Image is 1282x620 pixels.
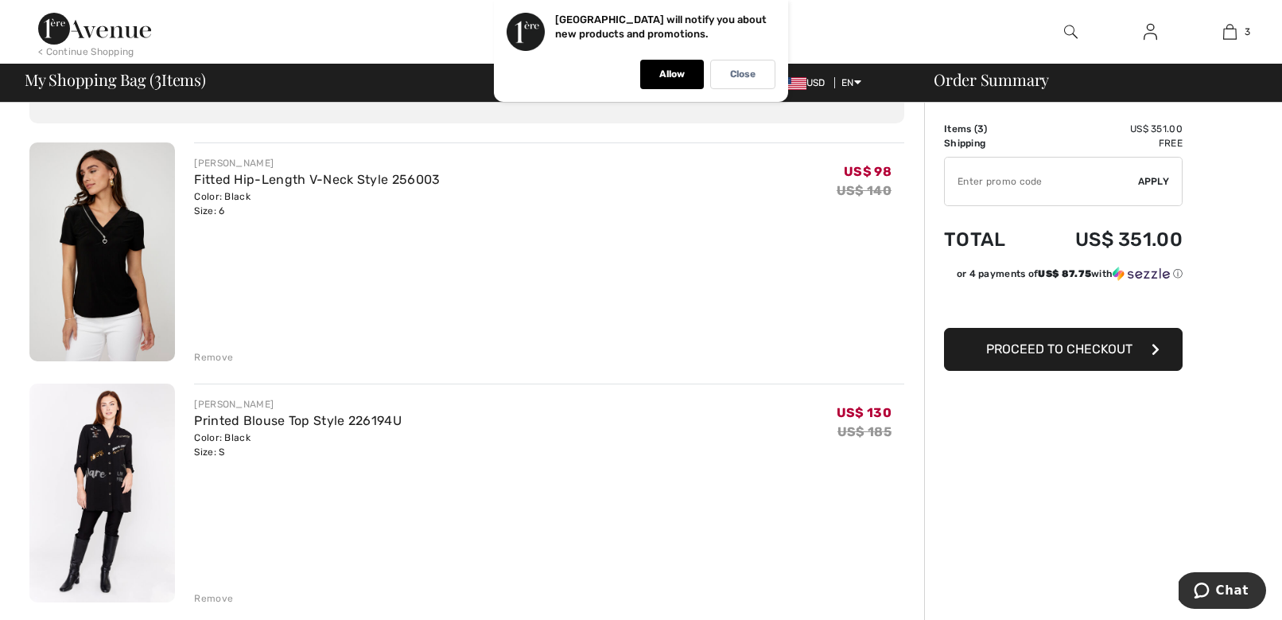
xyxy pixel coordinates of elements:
img: My Bag [1223,22,1237,41]
div: Color: Black Size: S [194,431,402,459]
a: Sign In [1131,22,1170,42]
span: Apply [1138,174,1170,189]
div: Color: Black Size: 6 [194,189,440,218]
img: 1ère Avenue [38,13,151,45]
div: [PERSON_NAME] [194,156,440,170]
img: Fitted Hip-Length V-Neck Style 256003 [29,142,175,361]
div: Remove [194,591,233,606]
iframe: PayPal-paypal [944,287,1183,322]
img: search the website [1064,22,1078,41]
span: US$ 87.75 [1038,268,1091,279]
p: Close [730,68,756,80]
span: US$ 130 [837,405,892,420]
td: Items ( ) [944,122,1031,136]
img: Sezzle [1113,267,1170,281]
td: Total [944,213,1031,267]
img: My Info [1144,22,1157,41]
span: USD [781,77,832,88]
a: Printed Blouse Top Style 226194U [194,413,402,428]
s: US$ 140 [837,183,892,198]
span: EN [841,77,861,88]
td: US$ 351.00 [1031,122,1183,136]
img: US Dollar [781,77,806,90]
s: US$ 185 [837,424,892,439]
div: Order Summary [915,72,1272,88]
div: or 4 payments ofUS$ 87.75withSezzle Click to learn more about Sezzle [944,267,1183,287]
span: 3 [1245,25,1250,39]
span: My Shopping Bag ( Items) [25,72,206,88]
span: 3 [154,68,161,88]
div: < Continue Shopping [38,45,134,59]
p: Allow [659,68,685,80]
a: 3 [1191,22,1268,41]
div: [PERSON_NAME] [194,397,402,411]
iframe: Opens a widget where you can chat to one of our agents [1179,572,1266,612]
p: [GEOGRAPHIC_DATA] will notify you about new products and promotions. [555,14,767,40]
div: Remove [194,350,233,365]
div: or 4 payments of with [957,267,1183,281]
span: 3 [977,123,984,135]
input: Promo code [945,158,1138,205]
img: Printed Blouse Top Style 226194U [29,384,175,602]
span: Proceed to Checkout [986,341,1132,357]
span: US$ 98 [844,164,892,179]
td: Shipping [944,136,1031,150]
button: Proceed to Checkout [944,328,1183,371]
td: US$ 351.00 [1031,213,1183,267]
a: Fitted Hip-Length V-Neck Style 256003 [194,172,440,187]
td: Free [1031,136,1183,150]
